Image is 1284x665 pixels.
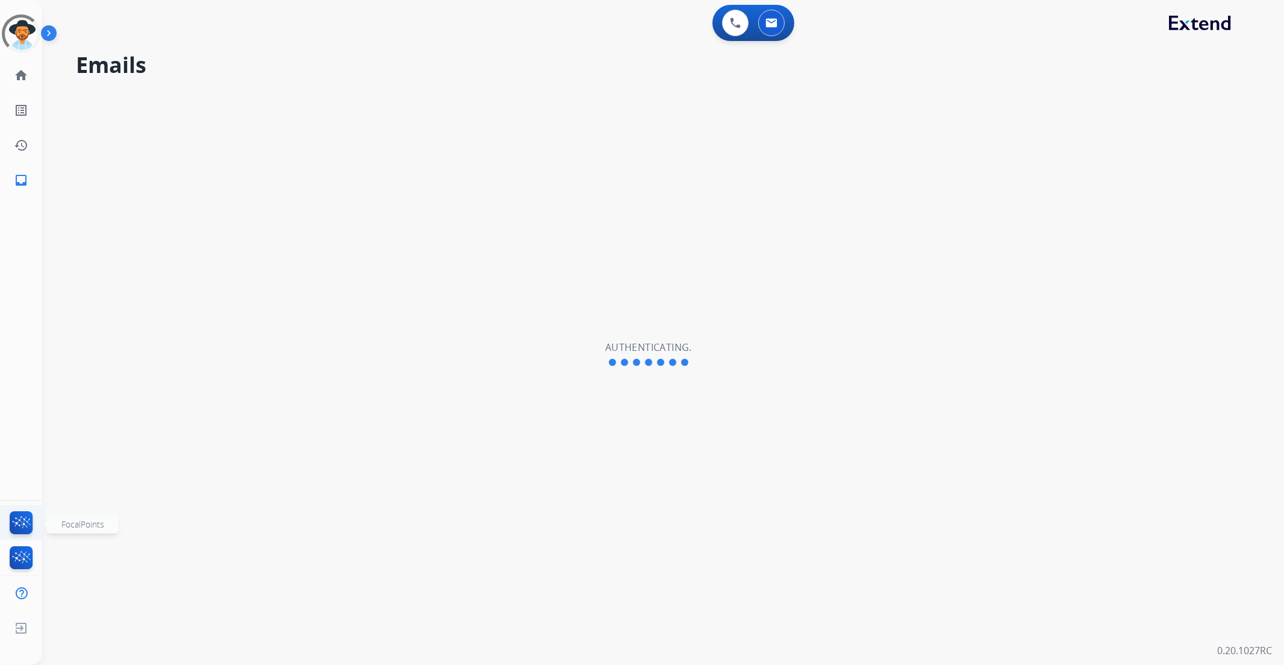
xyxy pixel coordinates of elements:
[1217,643,1272,658] p: 0.20.1027RC
[76,53,1255,77] h2: Emails
[61,518,104,530] span: FocalPoints
[14,68,28,83] mat-icon: home
[14,138,28,153] mat-icon: history
[605,340,692,355] h2: Authenticating.
[14,103,28,118] mat-icon: list_alt
[14,173,28,188] mat-icon: inbox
